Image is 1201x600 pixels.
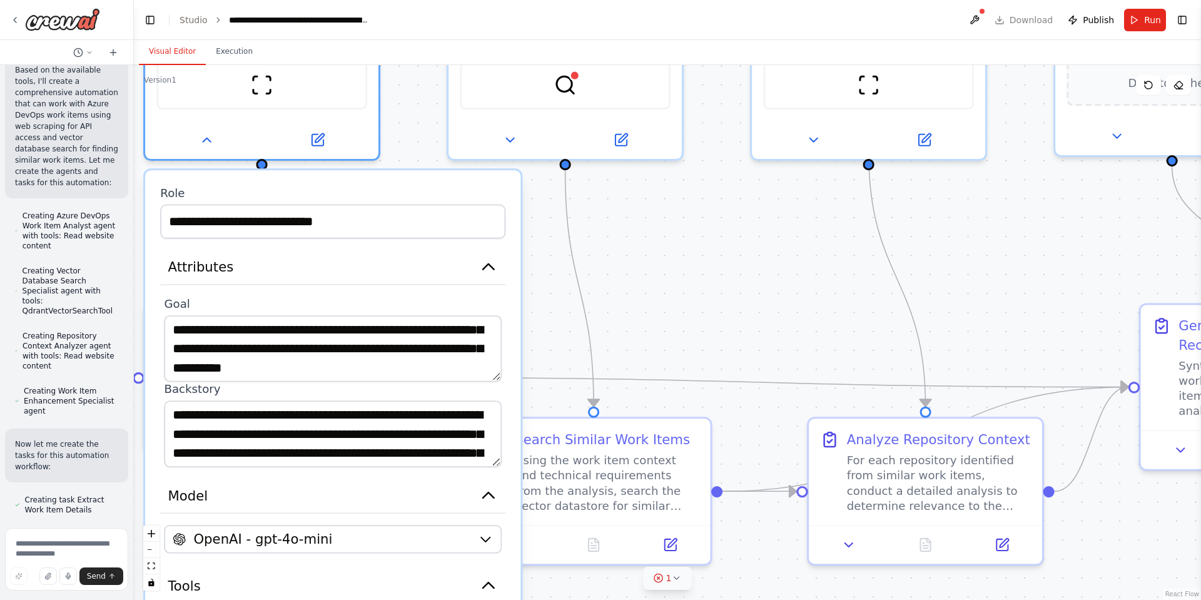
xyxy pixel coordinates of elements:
g: Edge from b55d9ff3-a597-4320-8b80-41e111661e27 to ae036b1a-2a5b-40a2-84cd-9d6686e54d97 [859,151,935,407]
button: Open in side panel [637,534,702,556]
button: OpenAI - gpt-4o-mini [164,525,502,553]
g: Edge from 9061d331-8584-44e2-9148-59aeb59c88a1 to 3848dc41-38b9-4b9e-8079-d6e4223d27f2 [555,170,603,406]
img: ScrapeWebsiteTool [250,74,273,96]
button: Open in side panel [970,534,1035,556]
button: Show right sidebar [1173,11,1191,29]
button: No output available [554,534,634,556]
span: Creating Work Item Enhancement Specialist agent [24,386,118,416]
span: Model [168,486,208,505]
button: Upload files [39,567,57,585]
span: Send [87,571,106,581]
span: Creating Repository Context Analyzer agent with tools: Read website content [23,331,118,371]
span: Attributes [168,258,233,277]
a: React Flow attribution [1165,591,1199,597]
div: React Flow controls [143,526,160,591]
label: Goal [164,297,502,312]
button: Click to speak your automation idea [59,567,77,585]
g: Edge from d2940ec2-c9c9-4395-a9cb-1e4566984043 to 6aa6d6ca-edfd-4104-a7a8-40861aa51e2d [391,368,1128,396]
button: Hide left sidebar [141,11,159,29]
span: Creating Vector Database Search Specialist agent with tools: QdrantVectorSearchTool [23,266,118,316]
label: Role [160,186,505,201]
div: Search Similar Work Items [515,430,690,449]
div: Search Similar Work ItemsUsing the work item context and technical requirements from the analysis... [475,417,712,566]
img: Logo [25,8,100,31]
p: Based on the available tools, I'll create a comprehensive automation that can work with Azure Dev... [15,64,118,188]
span: Run [1144,14,1161,26]
label: Backstory [164,382,502,397]
button: zoom in [143,526,160,542]
button: Switch to previous chat [68,45,98,60]
img: ScrapeWebsiteTool [857,74,879,96]
button: 1 [644,567,692,590]
button: Send [79,567,123,585]
button: Open in side panel [567,129,674,151]
p: Now let me create the tasks for this automation workflow: [15,439,118,472]
div: Analyze Repository Context [847,430,1030,449]
button: Run [1124,9,1166,31]
button: Visual Editor [139,39,206,65]
g: Edge from 3848dc41-38b9-4b9e-8079-d6e4223d27f2 to ae036b1a-2a5b-40a2-84cd-9d6686e54d97 [722,482,796,501]
span: Creating task Extract Work Item Details [25,495,118,515]
div: For each repository identified from similar work items, conduct a detailed analysis to determine ... [847,453,1031,514]
span: Publish [1083,14,1114,26]
div: Using the work item context and technical requirements from the analysis, search the vector datas... [515,453,699,514]
button: toggle interactivity [143,574,160,591]
nav: breadcrumb [180,14,370,26]
span: Creating Azure DevOps Work Item Analyst agent with tools: Read website content [23,211,118,251]
span: OpenAI - gpt-4o-mini [193,530,332,549]
span: 1 [666,572,672,584]
button: Open in side panel [871,129,978,151]
a: Studio [180,15,208,25]
button: Open in side panel [264,129,371,151]
button: Improve this prompt [10,567,28,585]
button: Execution [206,39,263,65]
button: No output available [885,534,965,556]
button: Attributes [160,250,505,285]
button: fit view [143,558,160,574]
button: Model [160,479,505,514]
img: QdrantVectorSearchTool [554,74,576,96]
button: Publish [1063,9,1119,31]
div: Version 1 [144,75,176,85]
span: Tools [168,576,200,595]
button: zoom out [143,542,160,558]
button: Start a new chat [103,45,123,60]
div: Analyze Repository ContextFor each repository identified from similar work items, conduct a detai... [807,417,1044,566]
g: Edge from ae036b1a-2a5b-40a2-84cd-9d6686e54d97 to 6aa6d6ca-edfd-4104-a7a8-40861aa51e2d [1055,377,1128,501]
